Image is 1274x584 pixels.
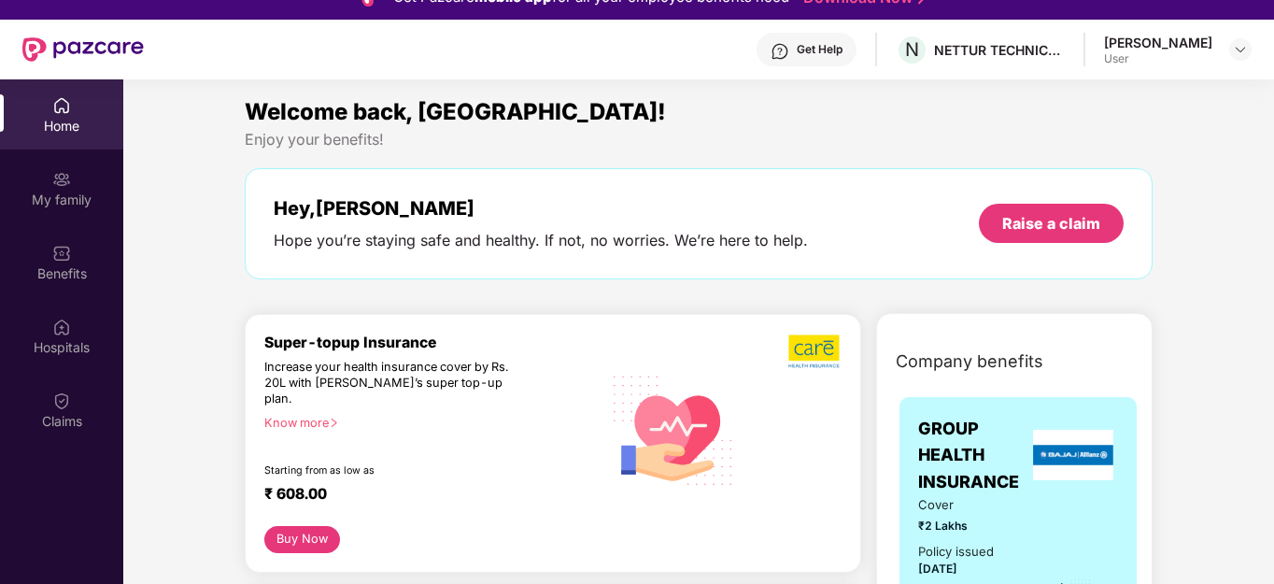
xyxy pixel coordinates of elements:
span: ₹2 Lakhs [918,517,1006,534]
div: ₹ 608.00 [264,485,583,507]
img: b5dec4f62d2307b9de63beb79f102df3.png [788,334,842,369]
div: Know more [264,416,590,429]
div: Enjoy your benefits! [245,130,1153,150]
span: N [905,38,919,61]
img: svg+xml;base64,PHN2ZyBpZD0iQ2xhaW0iIHhtbG5zPSJodHRwOi8vd3d3LnczLm9yZy8yMDAwL3N2ZyIgd2lkdGg9IjIwIi... [52,392,71,410]
img: svg+xml;base64,PHN2ZyBpZD0iRHJvcGRvd24tMzJ4MzIiIHhtbG5zPSJodHRwOi8vd3d3LnczLm9yZy8yMDAwL3N2ZyIgd2... [1233,42,1248,57]
img: insurerLogo [1033,430,1113,480]
div: Increase your health insurance cover by Rs. 20L with [PERSON_NAME]’s super top-up plan. [264,360,520,407]
span: GROUP HEALTH INSURANCE [918,416,1028,495]
img: New Pazcare Logo [22,37,144,62]
span: [DATE] [918,562,957,576]
div: User [1104,51,1212,66]
div: Policy issued [918,542,994,562]
div: NETTUR TECHNICAL TRAINING FOUNDATION [934,41,1065,59]
span: Cover [918,495,1006,515]
span: Company benefits [896,349,1043,375]
span: right [329,418,339,428]
div: Raise a claim [1002,213,1100,234]
span: Welcome back, [GEOGRAPHIC_DATA]! [245,98,666,125]
img: svg+xml;base64,PHN2ZyBpZD0iSG9tZSIgeG1sbnM9Imh0dHA6Ly93d3cudzMub3JnLzIwMDAvc3ZnIiB3aWR0aD0iMjAiIG... [52,96,71,115]
img: svg+xml;base64,PHN2ZyBpZD0iSGVscC0zMngzMiIgeG1sbnM9Imh0dHA6Ly93d3cudzMub3JnLzIwMDAvc3ZnIiB3aWR0aD... [771,42,789,61]
button: Buy Now [264,526,340,553]
div: Get Help [797,42,842,57]
div: [PERSON_NAME] [1104,34,1212,51]
img: svg+xml;base64,PHN2ZyB3aWR0aD0iMjAiIGhlaWdodD0iMjAiIHZpZXdCb3g9IjAgMCAyMCAyMCIgZmlsbD0ibm9uZSIgeG... [52,170,71,189]
div: Super-topup Insurance [264,334,602,351]
img: svg+xml;base64,PHN2ZyB4bWxucz0iaHR0cDovL3d3dy53My5vcmcvMjAwMC9zdmciIHhtbG5zOnhsaW5rPSJodHRwOi8vd3... [602,356,746,503]
img: svg+xml;base64,PHN2ZyBpZD0iSG9zcGl0YWxzIiB4bWxucz0iaHR0cDovL3d3dy53My5vcmcvMjAwMC9zdmciIHdpZHRoPS... [52,318,71,336]
img: svg+xml;base64,PHN2ZyBpZD0iQmVuZWZpdHMiIHhtbG5zPSJodHRwOi8vd3d3LnczLm9yZy8yMDAwL3N2ZyIgd2lkdGg9Ij... [52,244,71,263]
div: Hey, [PERSON_NAME] [274,197,808,220]
div: Starting from as low as [264,464,522,477]
div: Hope you’re staying safe and healthy. If not, no worries. We’re here to help. [274,231,808,250]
